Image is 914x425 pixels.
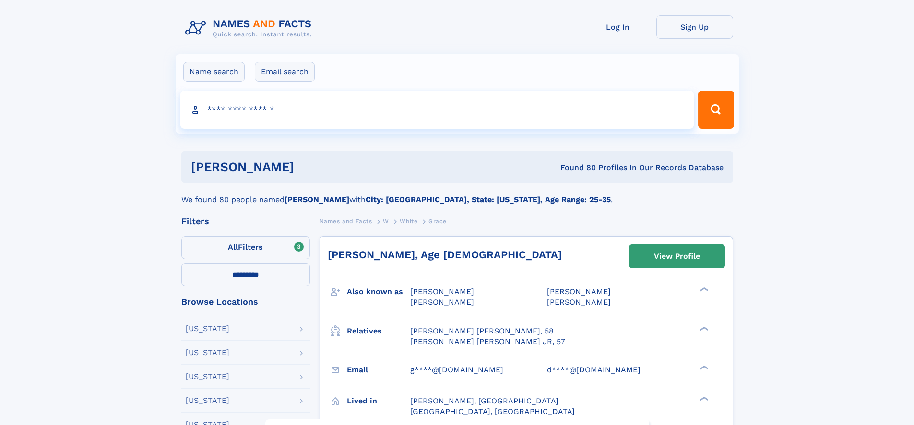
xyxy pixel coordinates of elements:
[410,336,565,347] a: [PERSON_NAME] [PERSON_NAME] JR, 57
[186,325,229,333] div: [US_STATE]
[181,298,310,306] div: Browse Locations
[698,395,709,402] div: ❯
[698,325,709,332] div: ❯
[400,215,417,227] a: White
[410,287,474,296] span: [PERSON_NAME]
[328,249,562,261] a: [PERSON_NAME], Age [DEMOGRAPHIC_DATA]
[698,364,709,370] div: ❯
[383,215,389,227] a: W
[698,91,734,129] button: Search Button
[186,397,229,404] div: [US_STATE]
[181,217,310,226] div: Filters
[400,218,417,225] span: White
[580,15,656,39] a: Log In
[320,215,372,227] a: Names and Facts
[383,218,389,225] span: W
[410,407,575,416] span: [GEOGRAPHIC_DATA], [GEOGRAPHIC_DATA]
[255,62,315,82] label: Email search
[428,218,447,225] span: Grace
[347,284,410,300] h3: Also known as
[347,323,410,339] h3: Relatives
[654,245,700,267] div: View Profile
[427,162,724,173] div: Found 80 Profiles In Our Records Database
[347,393,410,409] h3: Lived in
[285,195,349,204] b: [PERSON_NAME]
[228,242,238,252] span: All
[181,15,320,41] img: Logo Names and Facts
[410,326,554,336] a: [PERSON_NAME] [PERSON_NAME], 58
[410,396,558,405] span: [PERSON_NAME], [GEOGRAPHIC_DATA]
[186,349,229,356] div: [US_STATE]
[180,91,694,129] input: search input
[181,236,310,259] label: Filters
[347,362,410,378] h3: Email
[410,298,474,307] span: [PERSON_NAME]
[547,287,611,296] span: [PERSON_NAME]
[656,15,733,39] a: Sign Up
[181,183,733,206] div: We found 80 people named with .
[698,287,709,293] div: ❯
[547,298,611,307] span: [PERSON_NAME]
[191,161,427,173] h1: [PERSON_NAME]
[366,195,611,204] b: City: [GEOGRAPHIC_DATA], State: [US_STATE], Age Range: 25-35
[183,62,245,82] label: Name search
[629,245,724,268] a: View Profile
[186,373,229,380] div: [US_STATE]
